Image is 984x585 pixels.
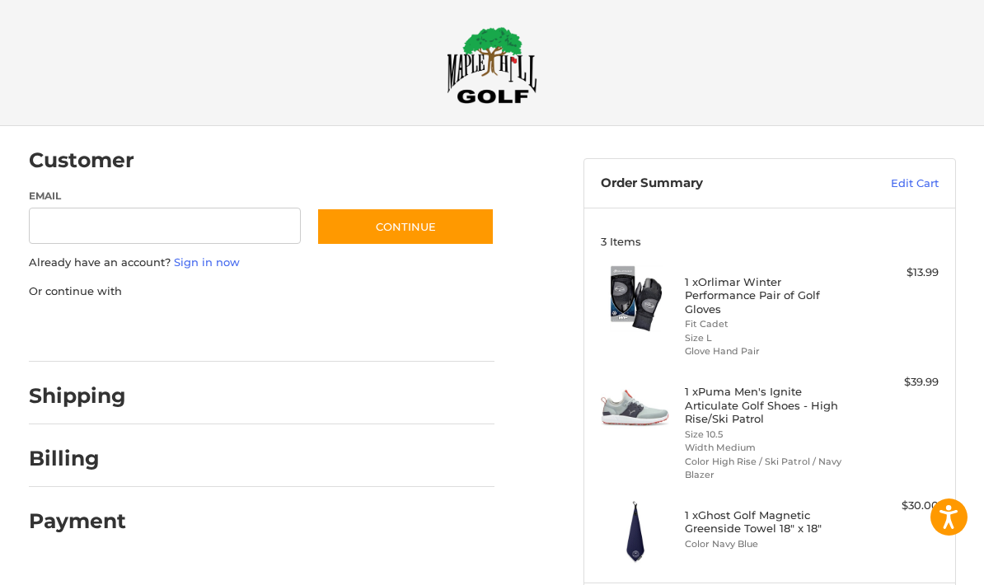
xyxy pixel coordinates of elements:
[23,316,147,345] iframe: PayPal-paypal
[29,508,126,534] h2: Payment
[29,283,495,300] p: Or continue with
[685,331,850,345] li: Size L
[601,235,939,248] h3: 3 Items
[831,175,939,192] a: Edit Cart
[685,385,850,425] h4: 1 x Puma Men's Ignite Articulate Golf Shoes - High Rise/Ski Patrol
[854,264,939,281] div: $13.99
[854,374,939,391] div: $39.99
[685,344,850,358] li: Glove Hand Pair
[685,455,850,482] li: Color High Rise / Ski Patrol / Navy Blazer
[29,255,495,271] p: Already have an account?
[685,428,850,442] li: Size 10.5
[601,175,832,192] h3: Order Summary
[316,208,494,246] button: Continue
[685,441,850,455] li: Width Medium
[29,383,126,409] h2: Shipping
[163,316,287,345] iframe: PayPal-paylater
[29,446,125,471] h2: Billing
[447,26,537,104] img: Maple Hill Golf
[29,147,134,173] h2: Customer
[685,317,850,331] li: Fit Cadet
[685,275,850,316] h4: 1 x Orlimar Winter Performance Pair of Golf Gloves
[174,255,240,269] a: Sign in now
[29,189,301,204] label: Email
